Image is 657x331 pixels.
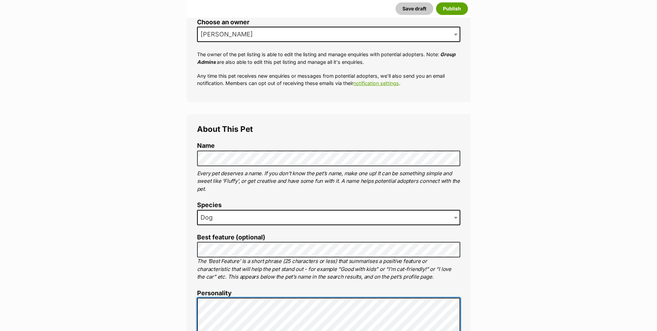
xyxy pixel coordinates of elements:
p: The ‘Best Feature’ is a short phrase (25 characters or less) that summarises a positive feature o... [197,257,460,281]
button: Save draft [396,2,433,15]
label: Choose an owner [197,19,460,26]
span: About This Pet [197,124,253,134]
span: Dog [198,213,220,222]
span: Danielle Whitley [197,27,460,42]
p: The owner of the pet listing is able to edit the listing and manage enquiries with potential adop... [197,51,460,66]
p: Every pet deserves a name. If you don’t know the pet’s name, make one up! It can be something sim... [197,170,460,193]
a: notification settings [353,80,399,86]
em: Group Admins [197,51,455,65]
span: Dog [197,210,460,225]
button: Publish [436,2,468,15]
label: Personality [197,290,460,297]
span: Danielle Whitley [198,29,260,39]
label: Name [197,142,460,150]
label: Best feature (optional) [197,234,460,241]
label: Species [197,202,460,209]
p: Any time this pet receives new enquiries or messages from potential adopters, we'll also send you... [197,72,460,87]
